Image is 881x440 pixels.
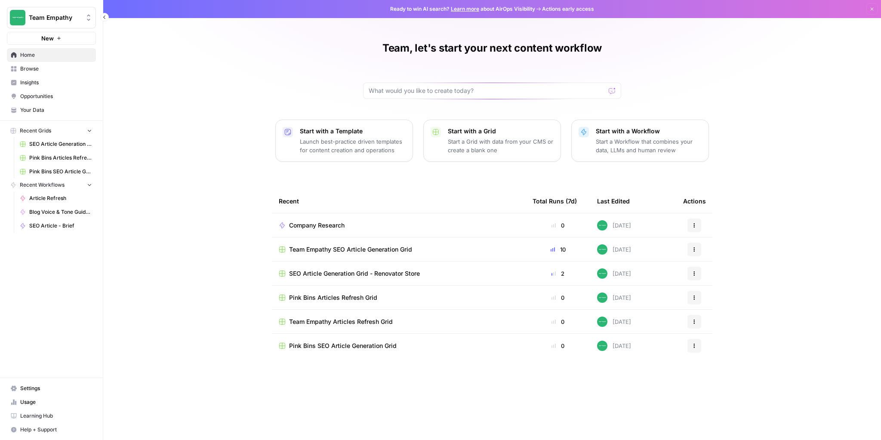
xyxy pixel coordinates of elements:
[16,191,96,205] a: Article Refresh
[289,317,393,326] span: Team Empathy Articles Refresh Grid
[29,222,92,230] span: SEO Article - Brief
[7,409,96,423] a: Learning Hub
[382,41,602,55] h1: Team, let's start your next content workflow
[20,92,92,100] span: Opportunities
[597,292,607,303] img: wwg0kvabo36enf59sssm51gfoc5r
[29,13,81,22] span: Team Empathy
[597,317,631,327] div: [DATE]
[683,189,706,213] div: Actions
[29,208,92,216] span: Blog Voice & Tone Guidelines
[279,269,519,278] a: SEO Article Generation Grid - Renovator Store
[300,137,406,154] p: Launch best-practice driven templates for content creation and operations
[279,221,519,230] a: Company Research
[597,189,630,213] div: Last Edited
[597,244,607,255] img: wwg0kvabo36enf59sssm51gfoc5r
[20,385,92,392] span: Settings
[20,65,92,73] span: Browse
[7,178,96,191] button: Recent Workflows
[597,268,607,279] img: wwg0kvabo36enf59sssm51gfoc5r
[596,127,702,135] p: Start with a Workflow
[10,10,25,25] img: Team Empathy Logo
[7,76,96,89] a: Insights
[16,151,96,165] a: Pink Bins Articles Refresh Grid
[289,245,412,254] span: Team Empathy SEO Article Generation Grid
[20,398,92,406] span: Usage
[7,48,96,62] a: Home
[7,62,96,76] a: Browse
[533,221,583,230] div: 0
[597,292,631,303] div: [DATE]
[533,342,583,350] div: 0
[7,382,96,395] a: Settings
[20,426,92,434] span: Help + Support
[423,120,561,162] button: Start with a GridStart a Grid with data from your CMS or create a blank one
[533,317,583,326] div: 0
[597,220,607,231] img: wwg0kvabo36enf59sssm51gfoc5r
[7,124,96,137] button: Recent Grids
[279,342,519,350] a: Pink Bins SEO Article Generation Grid
[390,5,535,13] span: Ready to win AI search? about AirOps Visibility
[448,137,554,154] p: Start a Grid with data from your CMS or create a blank one
[597,317,607,327] img: wwg0kvabo36enf59sssm51gfoc5r
[597,244,631,255] div: [DATE]
[597,268,631,279] div: [DATE]
[279,245,519,254] a: Team Empathy SEO Article Generation Grid
[300,127,406,135] p: Start with a Template
[16,205,96,219] a: Blog Voice & Tone Guidelines
[7,7,96,28] button: Workspace: Team Empathy
[533,293,583,302] div: 0
[289,221,345,230] span: Company Research
[533,269,583,278] div: 2
[533,245,583,254] div: 10
[289,342,397,350] span: Pink Bins SEO Article Generation Grid
[597,341,607,351] img: wwg0kvabo36enf59sssm51gfoc5r
[20,181,65,189] span: Recent Workflows
[7,32,96,45] button: New
[7,89,96,103] a: Opportunities
[41,34,54,43] span: New
[571,120,709,162] button: Start with a WorkflowStart a Workflow that combines your data, LLMs and human review
[29,194,92,202] span: Article Refresh
[279,293,519,302] a: Pink Bins Articles Refresh Grid
[451,6,479,12] a: Learn more
[597,220,631,231] div: [DATE]
[7,395,96,409] a: Usage
[29,168,92,175] span: Pink Bins SEO Article Generation Grid
[275,120,413,162] button: Start with a TemplateLaunch best-practice driven templates for content creation and operations
[20,79,92,86] span: Insights
[20,51,92,59] span: Home
[20,106,92,114] span: Your Data
[29,140,92,148] span: SEO Article Generation Grid - Uncharted Influencer Agency
[7,423,96,437] button: Help + Support
[279,189,519,213] div: Recent
[20,412,92,420] span: Learning Hub
[289,269,420,278] span: SEO Article Generation Grid - Renovator Store
[596,137,702,154] p: Start a Workflow that combines your data, LLMs and human review
[7,103,96,117] a: Your Data
[542,5,594,13] span: Actions early access
[29,154,92,162] span: Pink Bins Articles Refresh Grid
[448,127,554,135] p: Start with a Grid
[279,317,519,326] a: Team Empathy Articles Refresh Grid
[16,137,96,151] a: SEO Article Generation Grid - Uncharted Influencer Agency
[533,189,577,213] div: Total Runs (7d)
[597,341,631,351] div: [DATE]
[289,293,377,302] span: Pink Bins Articles Refresh Grid
[16,165,96,178] a: Pink Bins SEO Article Generation Grid
[369,86,605,95] input: What would you like to create today?
[16,219,96,233] a: SEO Article - Brief
[20,127,51,135] span: Recent Grids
